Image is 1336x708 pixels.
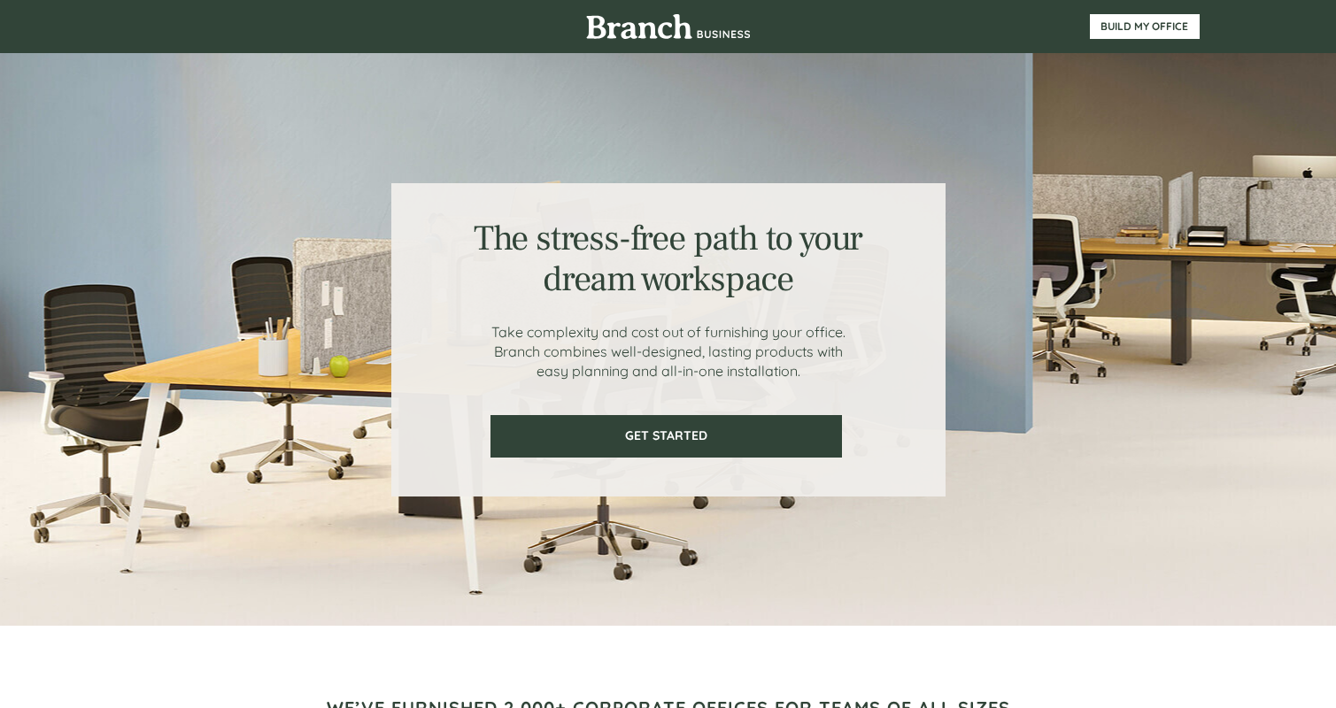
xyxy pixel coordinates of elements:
span: Take complexity and cost out of furnishing your office. Branch combines well-designed, lasting pr... [491,323,846,380]
a: BUILD MY OFFICE [1090,14,1200,39]
span: GET STARTED [492,428,840,443]
a: GET STARTED [490,415,842,458]
span: BUILD MY OFFICE [1090,20,1200,33]
span: The stress-free path to your dream workspace [474,216,862,302]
